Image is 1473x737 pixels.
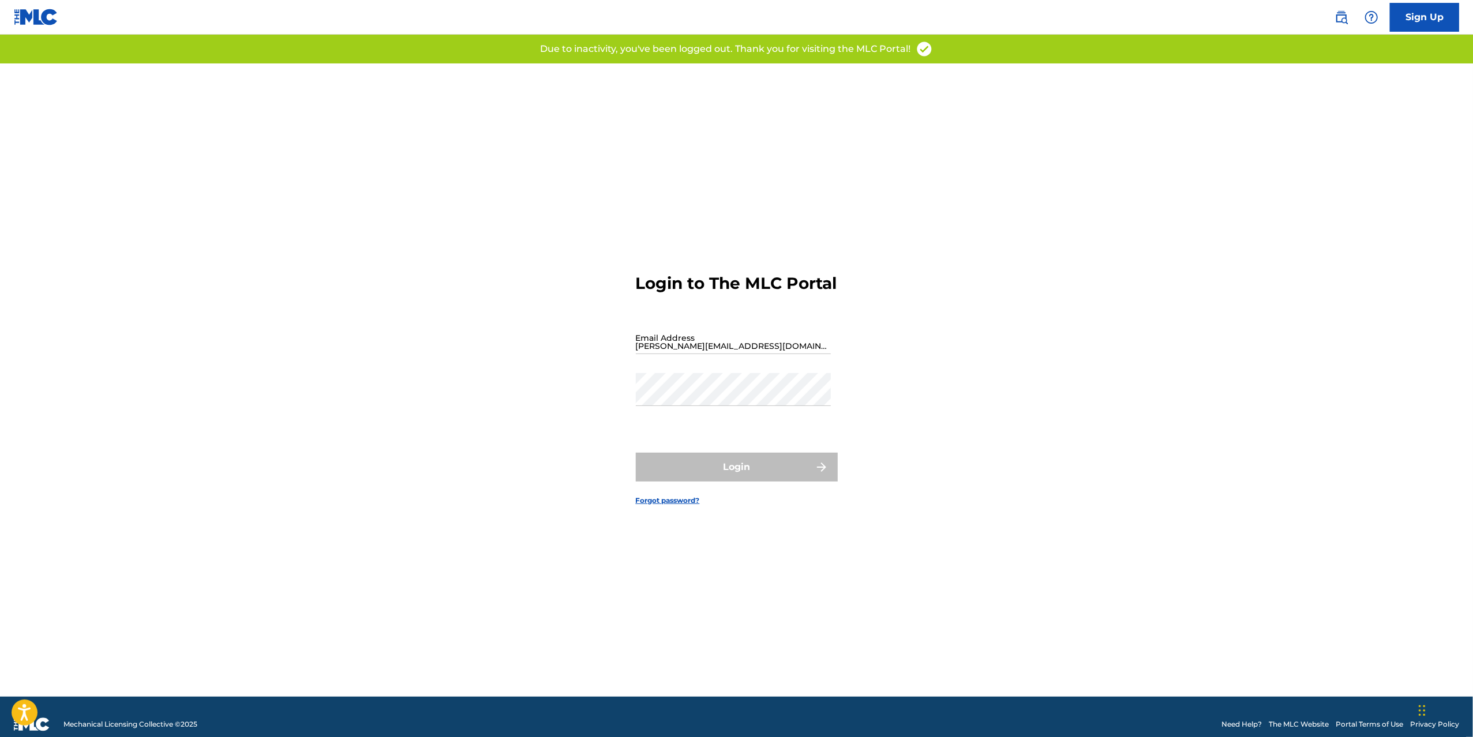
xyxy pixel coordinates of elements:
[1221,719,1262,730] a: Need Help?
[1269,719,1329,730] a: The MLC Website
[1335,10,1348,24] img: search
[1390,3,1459,32] a: Sign Up
[14,9,58,25] img: MLC Logo
[636,495,700,506] a: Forgot password?
[63,719,197,730] span: Mechanical Licensing Collective © 2025
[916,40,933,58] img: access
[14,717,50,731] img: logo
[636,273,837,294] h3: Login to The MLC Portal
[1360,6,1383,29] div: Help
[1410,719,1459,730] a: Privacy Policy
[1419,693,1426,728] div: Drag
[541,42,911,56] p: Due to inactivity, you've been logged out. Thank you for visiting the MLC Portal!
[1336,719,1403,730] a: Portal Terms of Use
[1365,10,1378,24] img: help
[1415,682,1473,737] iframe: Chat Widget
[1330,6,1353,29] a: Public Search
